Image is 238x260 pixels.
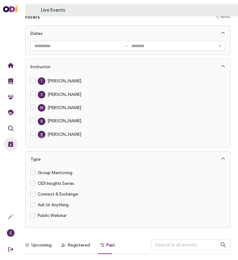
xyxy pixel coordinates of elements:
span: B [41,131,42,138]
button: Community [4,90,17,104]
span: M [40,104,43,112]
div: Past [106,241,115,248]
span: to [124,43,129,48]
span: S [9,229,12,237]
img: Training [8,78,14,84]
input: Search in all events [151,239,230,250]
div: [PERSON_NAME] [48,131,81,138]
button: Outcome Validation [4,121,17,135]
div: [PERSON_NAME] [48,91,81,98]
span: Ask Us Anything [35,201,71,208]
span: T [40,77,43,85]
img: JTBD Needs Framework [8,110,14,115]
span: Public Webinar [35,212,69,219]
button: Needs Framework [4,106,17,119]
button: Sign Out [4,242,17,256]
img: Live Events [8,141,14,147]
div: Type [25,152,230,167]
span: swap-right [124,43,129,48]
button: Training [4,74,17,88]
div: [PERSON_NAME] [48,77,81,84]
div: Upcoming [31,241,52,248]
div: Dates [31,30,43,37]
h4: Filters [25,13,40,20]
div: Instructor [31,63,51,70]
span: Group Mentoring [35,169,75,176]
button: Reset [216,14,230,20]
img: Community [8,94,14,100]
button: Actions [4,210,17,224]
div: [PERSON_NAME] [48,104,81,111]
div: Type [31,155,41,163]
button: S [4,226,17,240]
span: S [41,91,42,98]
span: Connect & Exchange [35,191,81,197]
span: Reset [221,14,230,20]
span: search [220,242,226,248]
div: [PERSON_NAME] [48,117,81,124]
div: Instructor [25,59,230,74]
img: Outcome Validation [8,125,14,131]
button: search [215,239,231,250]
h3: Live Events [41,4,65,16]
div: Dates [25,26,230,41]
span: R [41,118,42,125]
button: Home [4,58,17,72]
div: Registered [68,241,90,248]
span: ODI Insights Series [35,180,77,187]
button: Live Events [4,137,17,151]
img: Actions [8,214,14,219]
